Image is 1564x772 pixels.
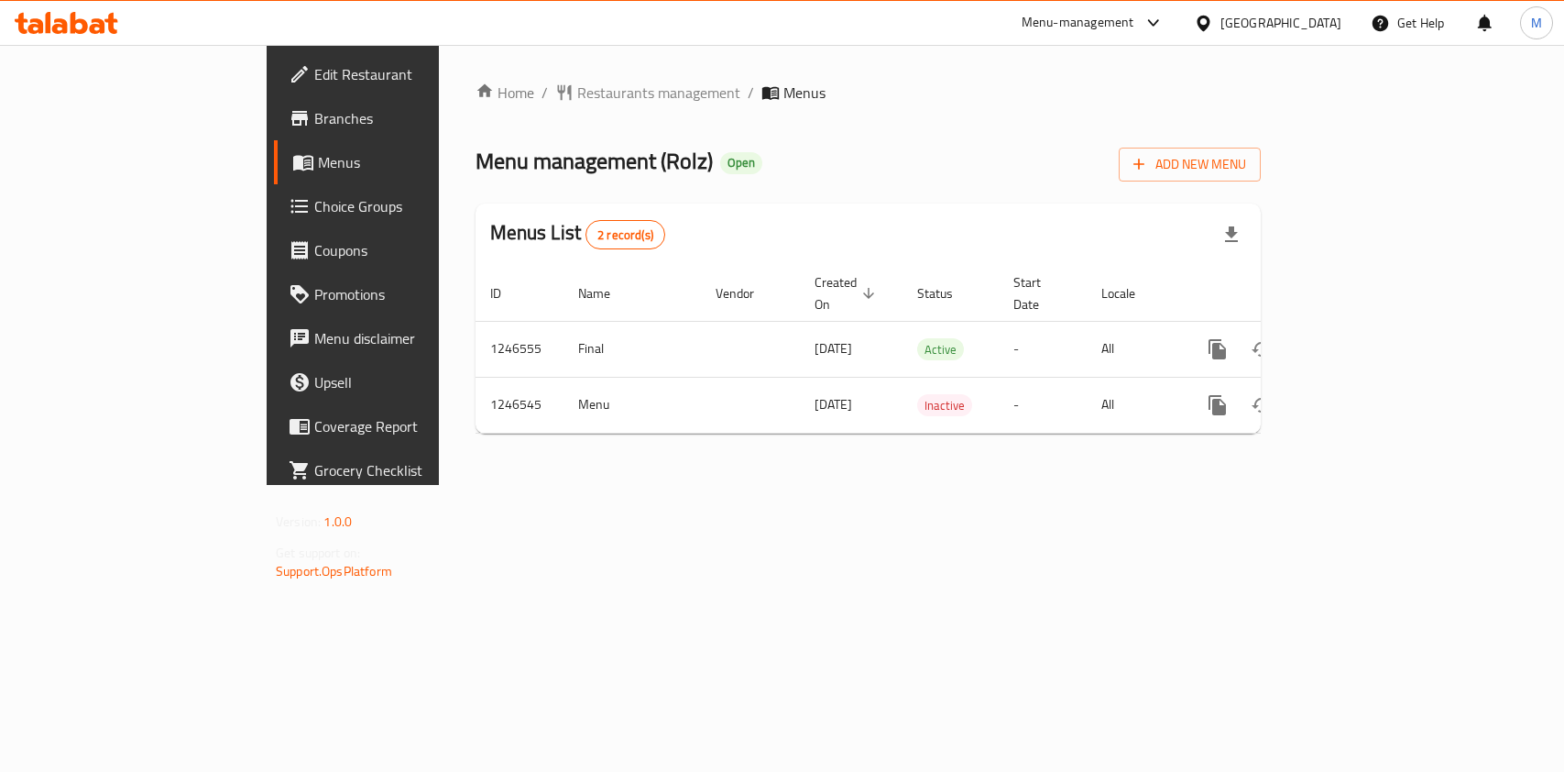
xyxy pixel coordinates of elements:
span: Menus [783,82,826,104]
span: Start Date [1013,271,1065,315]
span: [DATE] [815,336,852,360]
a: Menus [274,140,528,184]
li: / [748,82,754,104]
a: Support.OpsPlatform [276,559,392,583]
div: Open [720,152,762,174]
span: M [1531,13,1542,33]
a: Coverage Report [274,404,528,448]
span: Choice Groups [314,195,513,217]
button: Change Status [1240,383,1284,427]
a: Choice Groups [274,184,528,228]
td: - [999,321,1087,377]
span: Inactive [917,395,972,416]
span: Active [917,339,964,360]
span: Coupons [314,239,513,261]
td: All [1087,321,1181,377]
span: Restaurants management [577,82,740,104]
a: Edit Restaurant [274,52,528,96]
h2: Menus List [490,219,665,249]
button: more [1196,327,1240,371]
td: All [1087,377,1181,433]
a: Restaurants management [555,82,740,104]
span: 2 record(s) [586,226,664,244]
span: Grocery Checklist [314,459,513,481]
span: Open [720,155,762,171]
span: Upsell [314,371,513,393]
div: Inactive [917,394,972,416]
button: more [1196,383,1240,427]
span: 1.0.0 [323,510,352,534]
div: Active [917,338,964,360]
a: Menu disclaimer [274,316,528,360]
td: - [999,377,1087,433]
span: Menu management ( Rolz ) [476,140,713,182]
span: Version: [276,510,321,534]
div: Menu-management [1022,12,1134,34]
a: Branches [274,96,528,140]
a: Coupons [274,228,528,272]
table: enhanced table [476,266,1386,434]
td: Menu [563,377,701,433]
button: Add New Menu [1119,148,1261,182]
span: Name [578,282,634,304]
div: Total records count [585,220,665,249]
span: Menu disclaimer [314,327,513,349]
span: Vendor [716,282,778,304]
span: Status [917,282,977,304]
span: Add New Menu [1133,153,1246,176]
nav: breadcrumb [476,82,1261,104]
th: Actions [1181,266,1386,322]
a: Grocery Checklist [274,448,528,492]
a: Upsell [274,360,528,404]
button: Change Status [1240,327,1284,371]
span: Edit Restaurant [314,63,513,85]
span: Coverage Report [314,415,513,437]
span: Branches [314,107,513,129]
span: [DATE] [815,392,852,416]
span: Menus [318,151,513,173]
li: / [541,82,548,104]
td: Final [563,321,701,377]
span: Promotions [314,283,513,305]
span: Locale [1101,282,1159,304]
span: Get support on: [276,541,360,565]
a: Promotions [274,272,528,316]
span: Created On [815,271,880,315]
div: Export file [1209,213,1253,257]
div: [GEOGRAPHIC_DATA] [1220,13,1341,33]
span: ID [490,282,525,304]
